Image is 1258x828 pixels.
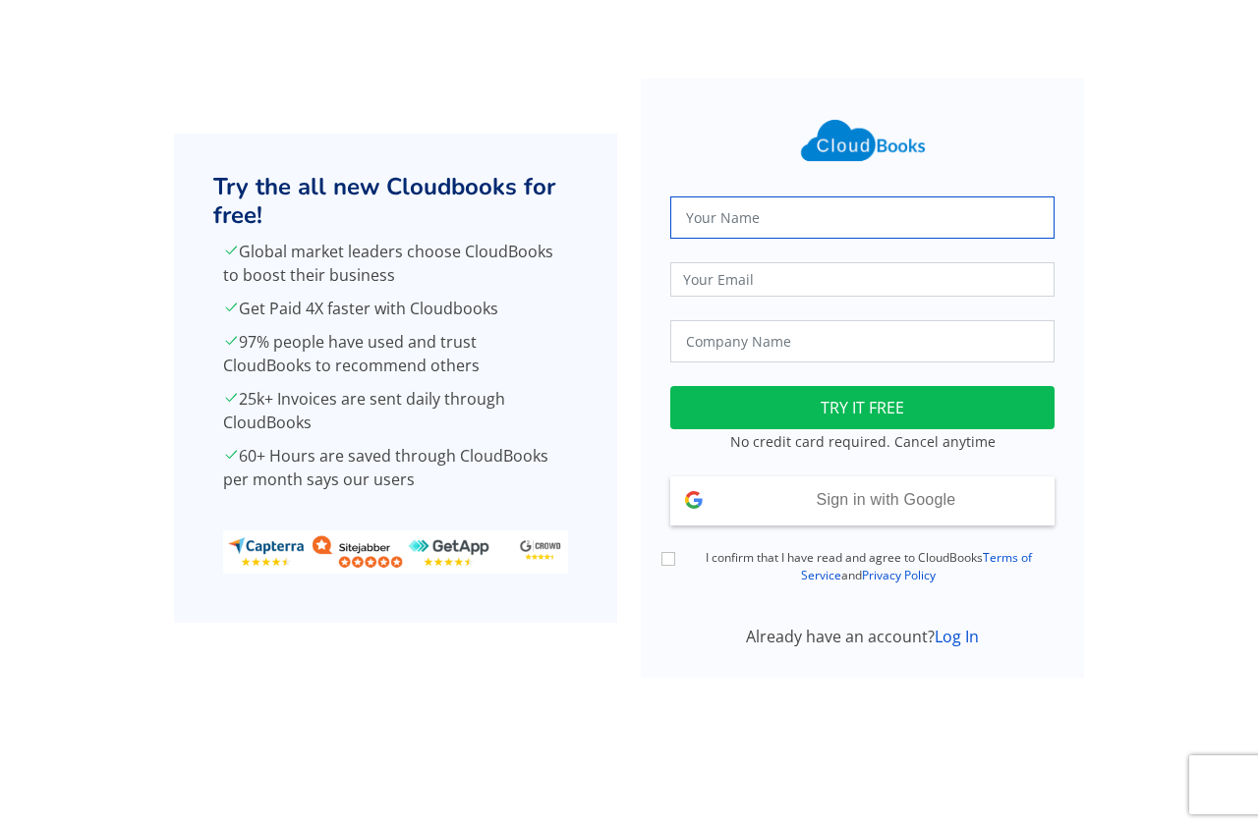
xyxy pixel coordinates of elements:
[670,320,1055,362] input: Company Name
[670,262,1055,297] input: Your Email
[682,549,1055,584] label: I confirm that I have read and agree to CloudBooks and
[223,297,568,320] p: Get Paid 4X faster with Cloudbooks
[862,567,936,583] a: Privacy Policy
[223,330,568,377] p: 97% people have used and trust CloudBooks to recommend others
[658,625,1066,648] div: Already have an account?
[670,386,1055,429] button: TRY IT FREE
[223,444,568,491] p: 60+ Hours are saved through CloudBooks per month says our users
[223,530,568,574] img: ratings_banner.png
[730,432,996,451] small: No credit card required. Cancel anytime
[801,549,1032,583] a: Terms of Service
[817,491,956,508] span: Sign in with Google
[670,196,1055,239] input: Your Name
[213,173,578,230] h2: Try the all new Cloudbooks for free!
[789,108,937,173] img: Cloudbooks Logo
[223,387,568,434] p: 25k+ Invoices are sent daily through CloudBooks
[223,240,568,287] p: Global market leaders choose CloudBooks to boost their business
[935,626,979,647] a: Log In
